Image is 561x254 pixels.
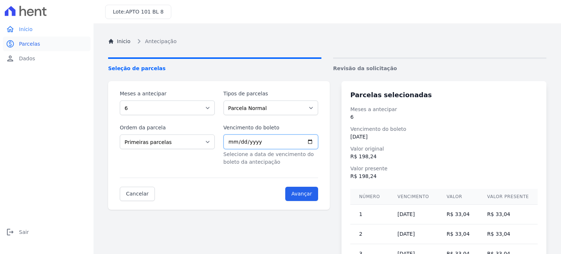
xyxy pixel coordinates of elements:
th: Valor presente [478,189,538,205]
td: [DATE] [389,205,438,224]
dt: Valor presente [350,165,538,173]
td: 1 [350,205,389,224]
th: Vencimento [389,189,438,205]
span: Dados [19,55,35,62]
label: Tipos de parcelas [224,90,318,98]
i: paid [6,39,15,48]
span: Parcelas [19,40,40,48]
a: paidParcelas [3,37,91,51]
dt: Vencimento do boleto [350,125,538,133]
span: APTO 101 BL 8 [126,9,164,15]
p: Selecione a data de vencimento do boleto da antecipação [224,151,318,166]
i: person [6,54,15,63]
a: Inicio [108,38,130,45]
a: Cancelar [120,187,155,201]
i: home [6,25,15,34]
td: R$ 33,04 [478,224,538,244]
td: R$ 33,04 [478,205,538,224]
td: [DATE] [389,224,438,244]
dd: R$ 198,24 [350,173,538,180]
th: Número [350,189,389,205]
dd: [DATE] [350,133,538,141]
td: R$ 33,04 [438,224,478,244]
a: logoutSair [3,225,91,239]
dt: Valor original [350,145,538,153]
dt: Meses a antecipar [350,106,538,113]
td: R$ 33,04 [438,205,478,224]
h3: Lote: [113,8,164,16]
label: Ordem da parcela [120,124,215,132]
span: Antecipação [145,38,176,45]
dd: R$ 198,24 [350,153,538,160]
td: 2 [350,224,389,244]
span: Revisão da solicitação [333,65,546,72]
label: Meses a antecipar [120,90,215,98]
nav: Breadcrumb [108,37,546,46]
span: Seleção de parcelas [108,65,321,72]
a: personDados [3,51,91,66]
i: logout [6,228,15,236]
span: Início [19,26,33,33]
dd: 6 [350,113,538,121]
h3: Parcelas selecionadas [350,90,538,100]
input: Avançar [285,187,318,201]
a: homeInício [3,22,91,37]
th: Valor [438,189,478,205]
nav: Progress [108,57,546,72]
label: Vencimento do boleto [224,124,318,132]
span: Sair [19,228,29,236]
